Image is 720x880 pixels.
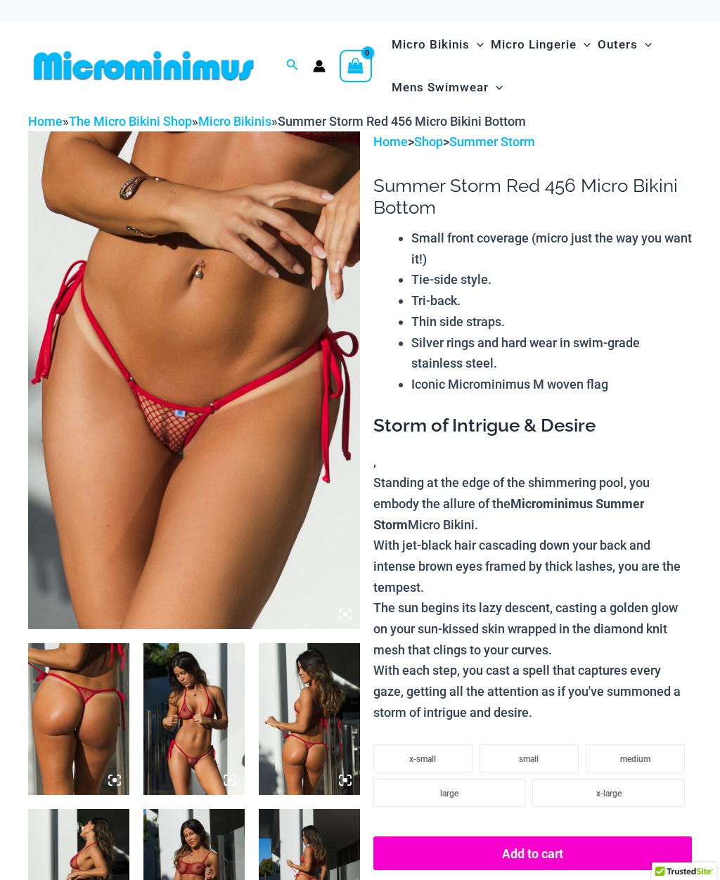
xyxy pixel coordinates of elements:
[596,789,622,798] span: x-large
[577,27,591,63] span: Menu Toggle
[69,114,192,129] a: The Micro Bikini Shop
[373,414,692,723] div: ,
[411,332,692,374] li: Silver rings and hard wear in swim-grade stainless steel.
[489,70,503,105] span: Menu Toggle
[491,27,577,63] span: Micro Lingerie
[28,131,360,629] img: Summer Storm Red 456 Micro
[532,779,685,807] li: x-large
[409,754,436,764] span: x-small
[470,27,484,63] span: Menu Toggle
[286,57,299,75] a: Search icon link
[373,836,692,870] button: Add to cart
[313,60,326,72] a: Account icon link
[598,27,638,63] span: Outers
[392,27,470,63] span: Micro Bikinis
[392,70,489,105] span: Mens Swimwear
[373,472,692,723] p: Standing at the edge of the shimmering pool, you embody the allure of the Micro Bikini. With jet-...
[278,114,526,129] span: Summer Storm Red 456 Micro Bikini Bottom
[638,27,652,63] span: Menu Toggle
[440,789,458,798] span: large
[259,643,360,795] img: Summer Storm Red 312 Tri Top 456 Micro
[386,21,692,111] nav: Site Navigation
[480,744,579,772] li: small
[449,134,535,149] a: Summer Storm
[28,114,526,129] span: » » »
[414,134,443,149] a: Shop
[620,754,650,764] span: medium
[28,643,129,795] img: Summer Storm Red 456 Micro
[373,175,692,219] h1: Summer Storm Red 456 Micro Bikini Bottom
[594,23,655,66] a: OutersMenu ToggleMenu Toggle
[411,374,692,395] li: Iconic Microminimus M woven flag
[340,50,372,82] a: View Shopping Cart, empty
[586,744,685,772] li: medium
[373,779,526,807] li: large
[373,744,472,772] li: x-small
[411,311,692,332] li: Thin side straps.
[411,290,692,311] li: Tri-back.
[373,131,692,153] p: > >
[411,269,692,290] li: Tie-side style.
[373,414,692,438] h3: Storm of Intrigue & Desire
[411,228,692,269] li: Small front coverage (micro just the way you want it!)
[388,23,487,66] a: Micro BikinisMenu ToggleMenu Toggle
[487,23,594,66] a: Micro LingerieMenu ToggleMenu Toggle
[143,643,245,795] img: Summer Storm Red 312 Tri Top 456 Micro
[198,114,271,129] a: Micro Bikinis
[519,754,539,764] span: small
[388,66,506,109] a: Mens SwimwearMenu ToggleMenu Toggle
[373,495,644,533] b: Microminimus Summer Storm
[28,114,63,129] a: Home
[373,134,408,149] a: Home
[28,50,259,82] img: MM SHOP LOGO FLAT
